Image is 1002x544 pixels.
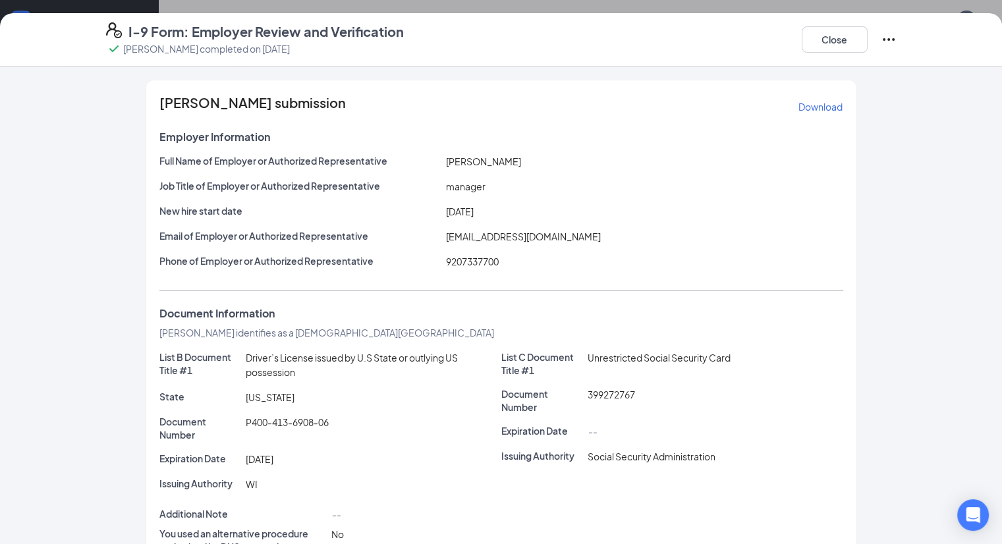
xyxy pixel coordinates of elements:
span: -- [331,508,341,520]
p: Expiration Date [159,452,241,465]
p: List B Document Title #1 [159,350,241,377]
p: State [159,390,241,403]
p: New hire start date [159,204,441,217]
span: [PERSON_NAME] [446,155,521,167]
p: Phone of Employer or Authorized Representative [159,254,441,267]
span: Unrestricted Social Security Card [588,352,731,364]
div: Open Intercom Messenger [957,499,989,531]
span: P400-413-6908-06 [246,416,329,428]
p: Issuing Authority [159,477,241,490]
p: [PERSON_NAME] completed on [DATE] [123,42,290,55]
span: No [331,528,344,540]
p: Document Number [501,387,583,414]
p: List C Document Title #1 [501,350,583,377]
span: WI [246,478,258,490]
span: [EMAIL_ADDRESS][DOMAIN_NAME] [446,231,601,242]
span: [PERSON_NAME] identifies as a [DEMOGRAPHIC_DATA][GEOGRAPHIC_DATA] [159,327,494,339]
p: Job Title of Employer or Authorized Representative [159,179,441,192]
span: Document Information [159,307,275,320]
span: -- [588,425,597,437]
span: [DATE] [446,205,474,217]
span: [US_STATE] [246,391,294,403]
svg: Ellipses [881,32,897,47]
span: [PERSON_NAME] submission [159,96,346,117]
svg: FormI9EVerifyIcon [106,22,122,38]
svg: Checkmark [106,41,122,57]
p: Full Name of Employer or Authorized Representative [159,154,441,167]
span: Employer Information [159,130,270,144]
span: 9207337700 [446,256,499,267]
p: Download [798,100,843,113]
p: Expiration Date [501,424,583,437]
span: [DATE] [246,453,273,465]
p: Document Number [159,415,241,441]
span: Social Security Administration [588,450,715,462]
button: Close [802,26,868,53]
span: manager [446,180,486,192]
button: Download [798,96,843,117]
span: Driver’s License issued by U.S State or outlying US possession [246,352,458,378]
p: Issuing Authority [501,449,583,462]
span: 399272767 [588,389,635,400]
p: Additional Note [159,507,327,520]
h4: I-9 Form: Employer Review and Verification [128,22,404,41]
p: Email of Employer or Authorized Representative [159,229,441,242]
